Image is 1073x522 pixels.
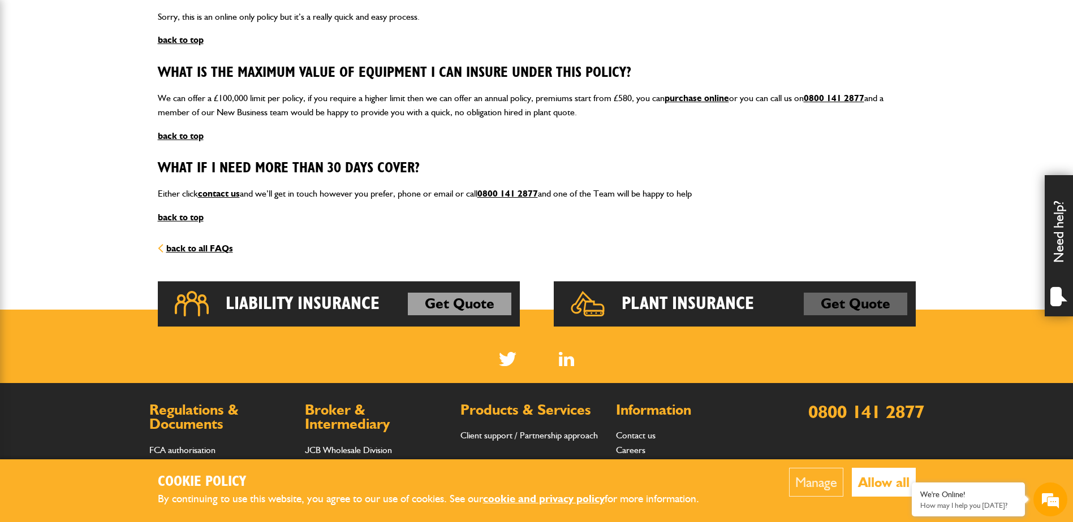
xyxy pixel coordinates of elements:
a: Get Quote [408,293,511,315]
div: Chat with us now [59,63,190,78]
a: JCB Wholesale Division [305,445,392,455]
button: Allow all [852,468,916,497]
h3: What if I need more than 30 Days cover? [158,160,916,177]
h2: Regulations & Documents [149,403,294,432]
h2: Products & Services [460,403,605,417]
p: By continuing to use this website, you agree to our use of cookies. See our for more information. [158,490,718,508]
a: 0800 141 2877 [477,188,538,199]
h2: Liability Insurance [226,293,380,315]
h2: Information [616,403,760,417]
div: We're Online! [920,490,1016,499]
a: back to top [158,212,204,223]
a: Contact us [616,430,656,441]
textarea: Type your message and hit 'Enter' [15,205,206,338]
input: Enter your email address [15,138,206,163]
div: Need help? [1045,175,1073,316]
input: Enter your last name [15,105,206,129]
em: Start Chat [154,348,205,363]
a: back to top [158,130,204,141]
h2: Plant Insurance [622,293,754,315]
div: Minimize live chat window [186,6,213,33]
a: LinkedIn [559,352,574,366]
a: Client support / Partnership approach [460,430,598,441]
a: FCA authorisation [149,445,216,455]
a: purchase online [665,93,729,103]
img: d_20077148190_company_1631870298795_20077148190 [19,63,48,79]
p: Sorry, this is an online only policy but it’s a really quick and easy process. [158,10,916,24]
p: We can offer a £100,000 limit per policy, if you require a higher limit then we can offer an annu... [158,91,916,120]
img: Linked In [559,352,574,366]
a: 0800 141 2877 [808,401,924,423]
img: Twitter [499,352,516,366]
a: cookie and privacy policy [483,492,605,505]
p: Either click and we’ll get in touch however you prefer, phone or email or call and one of the Tea... [158,186,916,201]
a: Get Quote [804,293,907,315]
p: How may I help you today? [920,501,1016,510]
a: Careers [616,445,645,455]
a: contact us [198,188,240,199]
a: back to top [158,34,204,45]
button: Manage [789,468,843,497]
a: back to all FAQs [158,243,233,254]
h2: Broker & Intermediary [305,403,449,432]
h3: What is the Maximum Value of equipment I can insure under this policy? [158,64,916,82]
input: Enter your phone number [15,171,206,196]
a: 0800 141 2877 [804,93,864,103]
h2: Cookie Policy [158,473,718,491]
